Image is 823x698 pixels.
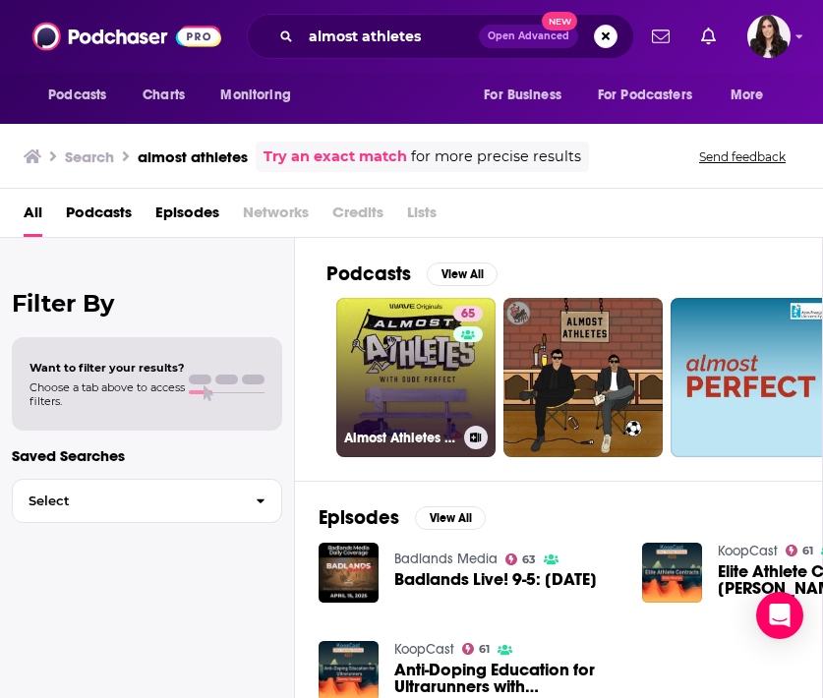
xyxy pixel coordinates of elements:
a: All [24,197,42,237]
span: New [542,12,577,30]
input: Search podcasts, credits, & more... [301,21,479,52]
span: 61 [802,547,813,555]
button: View All [415,506,486,530]
a: 65Almost Athletes with Dude Perfect [336,298,496,457]
span: Podcasts [48,82,106,109]
span: 65 [461,305,475,324]
a: Episodes [155,197,219,237]
a: 63 [505,553,537,565]
button: Open AdvancedNew [479,25,578,48]
span: for more precise results [411,145,581,168]
span: Choose a tab above to access filters. [29,380,185,408]
span: Lists [407,197,437,237]
button: Select [12,479,282,523]
button: open menu [34,77,132,114]
span: For Business [484,82,561,109]
div: Search podcasts, credits, & more... [247,14,634,59]
span: More [731,82,764,109]
span: 61 [479,645,490,654]
h2: Podcasts [326,262,411,286]
h2: Filter By [12,289,282,318]
div: Open Intercom Messenger [756,592,803,639]
a: Charts [130,77,197,114]
img: User Profile [747,15,791,58]
span: Select [13,494,240,507]
a: EpisodesView All [319,505,486,530]
a: 61 [786,545,814,556]
a: Badlands Live! 9-5: April 15, 2025 [394,571,597,588]
a: Show notifications dropdown [693,20,724,53]
span: Anti-Doping Education for Ultrarunners with [PERSON_NAME], USADA Elite Education Director #221 [394,662,618,695]
span: Charts [143,82,185,109]
a: KoopCast [394,641,454,658]
button: open menu [717,77,789,114]
button: Show profile menu [747,15,791,58]
img: Podchaser - Follow, Share and Rate Podcasts [32,18,221,55]
img: Badlands Live! 9-5: April 15, 2025 [319,543,379,603]
button: open menu [470,77,586,114]
span: Networks [243,197,309,237]
button: Send feedback [693,148,792,165]
span: Open Advanced [488,31,569,41]
span: For Podcasters [598,82,692,109]
a: Show notifications dropdown [644,20,677,53]
span: Want to filter your results? [29,361,185,375]
span: Credits [332,197,383,237]
a: Podcasts [66,197,132,237]
a: KoopCast [718,543,778,559]
span: Logged in as RebeccaShapiro [747,15,791,58]
a: Anti-Doping Education for Ultrarunners with Tammy Hanson, USADA Elite Education Director #221 [394,662,618,695]
span: 63 [522,555,536,564]
img: Elite Athlete Contracts with Kelly Newlon #236 [642,543,702,603]
h3: Search [65,147,114,166]
span: Monitoring [220,82,290,109]
button: View All [427,262,498,286]
a: 65 [453,306,483,321]
button: open menu [585,77,721,114]
button: open menu [206,77,316,114]
h2: Episodes [319,505,399,530]
a: Badlands Media [394,551,498,567]
span: Badlands Live! 9-5: [DATE] [394,571,597,588]
h3: Almost Athletes with Dude Perfect [344,430,456,446]
h3: almost athletes [138,147,248,166]
a: Try an exact match [264,145,407,168]
p: Saved Searches [12,446,282,465]
a: 61 [462,643,491,655]
a: PodcastsView All [326,262,498,286]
